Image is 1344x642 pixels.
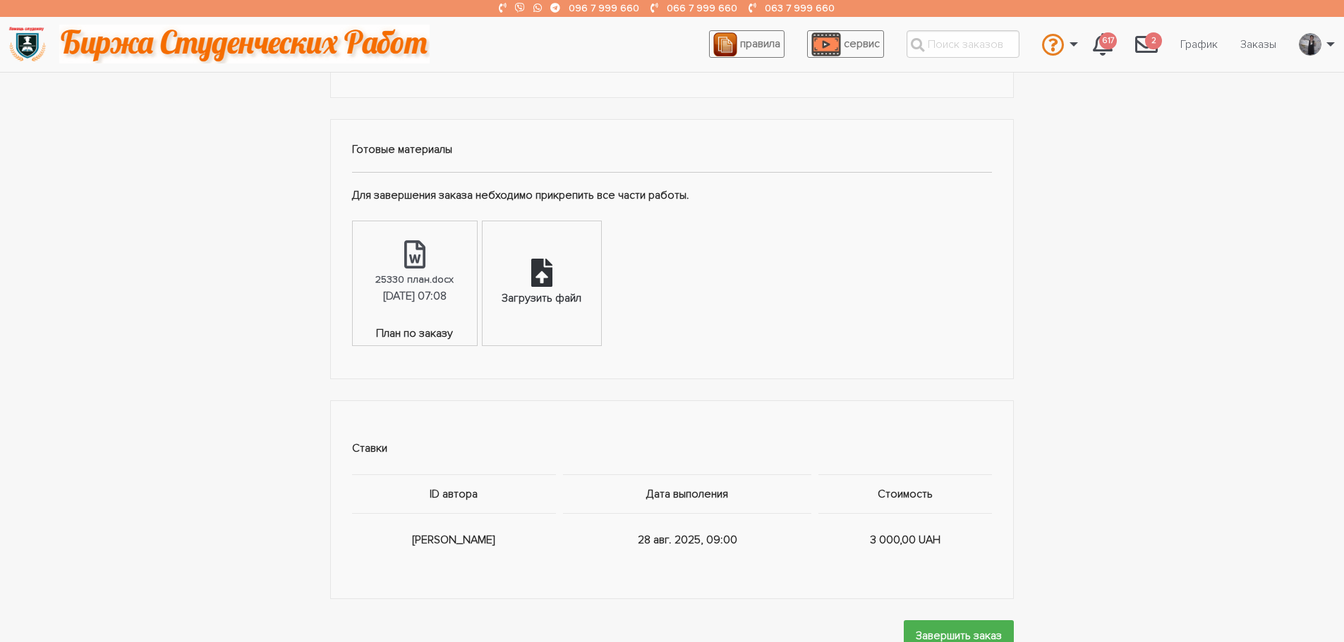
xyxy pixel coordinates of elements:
input: Поиск заказов [907,30,1019,58]
td: Ставки [352,422,993,475]
th: Стоимость [815,474,993,513]
a: 063 7 999 660 [765,2,835,14]
a: Заказы [1229,31,1288,58]
a: сервис [807,30,884,58]
img: motto-2ce64da2796df845c65ce8f9480b9c9d679903764b3ca6da4b6de107518df0fe.gif [59,25,430,63]
p: Для завершения заказа небходимо прикрепить все части работы. [352,187,993,205]
span: сервис [844,37,880,51]
img: play_icon-49f7f135c9dc9a03216cfdbccbe1e3994649169d890fb554cedf0eac35a01ba8.png [811,32,841,56]
strong: Готовые материалы [352,142,452,156]
span: План по заказу [353,325,477,345]
a: 617 [1082,25,1124,63]
a: 066 7 999 660 [667,2,737,14]
a: 25330 план.docx[DATE] 07:08 [353,221,477,325]
a: 096 7 999 660 [569,2,639,14]
img: logo-135dea9cf721667cc4ddb0c1795e3ba8b7f362e3d0c04e2cc90b931989920324.png [8,25,47,63]
div: 25330 план.docx [375,271,454,288]
th: Дата выполения [559,474,815,513]
img: 20171208_160937.jpg [1300,33,1321,56]
th: ID автора [352,474,560,513]
span: правила [740,37,780,51]
a: 2 [1124,25,1169,63]
a: График [1169,31,1229,58]
span: 617 [1099,32,1117,50]
img: agreement_icon-feca34a61ba7f3d1581b08bc946b2ec1ccb426f67415f344566775c155b7f62c.png [713,32,737,56]
div: [DATE] 07:08 [383,288,447,306]
td: 28 авг. 2025, 09:00 [559,513,815,566]
td: [PERSON_NAME] [352,513,560,566]
a: правила [709,30,785,58]
div: Загрузить файл [502,290,581,308]
span: 2 [1145,32,1162,50]
td: 3 000,00 UAH [815,513,993,566]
